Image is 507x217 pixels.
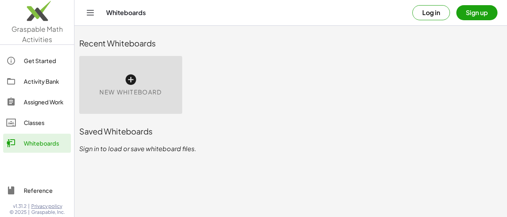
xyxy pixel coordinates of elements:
div: Saved Whiteboards [79,126,502,137]
div: Assigned Work [24,97,68,107]
a: Activity Bank [3,72,71,91]
a: Reference [3,181,71,200]
button: Toggle navigation [84,6,97,19]
a: Privacy policy [31,203,65,209]
a: Classes [3,113,71,132]
span: Graspable, Inc. [31,209,65,215]
div: Reference [24,186,68,195]
span: v1.31.2 [13,203,27,209]
span: Graspable Math Activities [11,25,63,44]
span: © 2025 [10,209,27,215]
a: Assigned Work [3,92,71,111]
div: Recent Whiteboards [79,38,502,49]
span: New Whiteboard [99,88,162,97]
div: Get Started [24,56,68,65]
span: | [28,203,30,209]
a: Get Started [3,51,71,70]
div: Classes [24,118,68,127]
button: Sign up [456,5,497,20]
button: Log in [412,5,450,20]
div: Whiteboards [24,138,68,148]
span: | [28,209,30,215]
a: Whiteboards [3,134,71,153]
div: Activity Bank [24,77,68,86]
p: Sign in to load or save whiteboard files. [79,144,502,154]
